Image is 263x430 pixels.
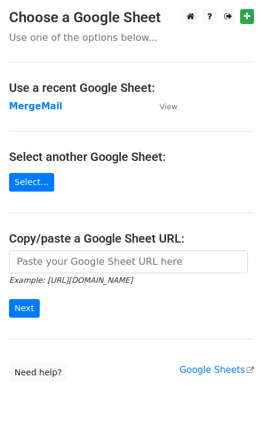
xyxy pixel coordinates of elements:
a: Select... [9,173,54,192]
h4: Copy/paste a Google Sheet URL: [9,231,254,246]
a: Need help? [9,363,67,382]
h4: Select another Google Sheet: [9,150,254,164]
p: Use one of the options below... [9,31,254,44]
a: View [147,101,178,112]
h3: Choose a Google Sheet [9,9,254,26]
small: View [159,102,178,111]
small: Example: [URL][DOMAIN_NAME] [9,276,132,285]
a: Google Sheets [179,365,254,375]
h4: Use a recent Google Sheet: [9,80,254,95]
input: Paste your Google Sheet URL here [9,250,248,273]
a: MergeMail [9,101,63,112]
input: Next [9,299,40,318]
